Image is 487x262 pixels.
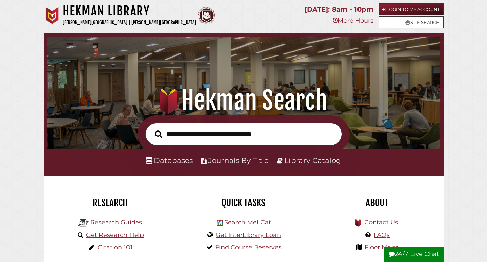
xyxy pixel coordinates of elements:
a: Get Research Help [86,231,144,239]
h1: Hekman Library [63,3,196,18]
h2: Quick Tasks [182,197,305,209]
img: Hekman Library Logo [217,220,223,226]
h2: About [315,197,438,209]
a: Search MeLCat [224,219,271,226]
h2: Research [49,197,172,209]
a: Get InterLibrary Loan [216,231,281,239]
a: Floor Maps [365,244,398,251]
a: Login to My Account [379,3,444,15]
a: Find Course Reserves [215,244,282,251]
img: Calvin University [44,7,61,24]
img: Hekman Library Logo [78,218,89,228]
h1: Hekman Search [54,85,433,115]
button: Search [151,128,165,140]
a: Journals By Title [208,156,269,165]
a: Citation 101 [98,244,133,251]
a: More Hours [333,17,374,24]
img: Calvin Theological Seminary [198,7,215,24]
p: [PERSON_NAME][GEOGRAPHIC_DATA] | [PERSON_NAME][GEOGRAPHIC_DATA] [63,18,196,26]
a: Site Search [379,16,444,28]
p: [DATE]: 8am - 10pm [305,3,374,15]
a: FAQs [374,231,390,239]
a: Research Guides [90,219,142,226]
i: Search [155,130,162,138]
a: Databases [146,156,193,165]
a: Contact Us [364,219,398,226]
a: Library Catalog [284,156,341,165]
